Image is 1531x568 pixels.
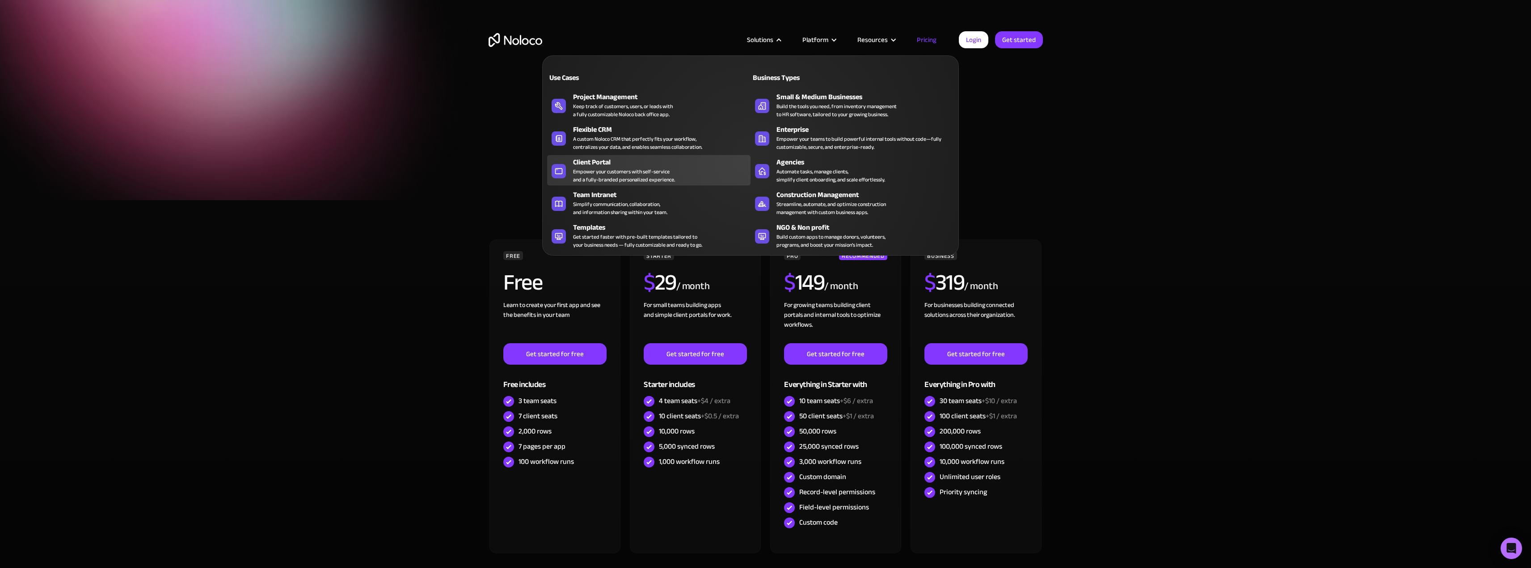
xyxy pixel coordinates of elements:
[799,442,859,451] div: 25,000 synced rows
[547,155,751,185] a: Client PortalEmpower your customers with self-serviceand a fully-branded personalized experience.
[906,34,948,46] a: Pricing
[697,394,730,408] span: +$4 / extra
[644,261,655,303] span: $
[489,76,1043,103] h1: A plan for organizations of all sizes
[843,409,874,423] span: +$1 / extra
[799,518,838,527] div: Custom code
[776,157,958,168] div: Agencies
[846,34,906,46] div: Resources
[573,135,702,151] div: A custom Noloco CRM that perfectly fits your workflow, centralizes your data, and enables seamles...
[573,222,755,233] div: Templates
[751,72,848,83] div: Business Types
[776,135,949,151] div: Empower your teams to build powerful internal tools without code—fully customizable, secure, and ...
[547,122,751,153] a: Flexible CRMA custom Noloco CRM that perfectly fits your workflow,centralizes your data, and enab...
[676,279,710,294] div: / month
[784,343,887,365] a: Get started for free
[751,188,954,218] a: Construction ManagementStreamline, automate, and optimize constructionmanagement with custom busi...
[784,261,795,303] span: $
[776,92,958,102] div: Small & Medium Businesses
[547,67,751,88] a: Use Cases
[776,222,958,233] div: NGO & Non profit
[924,261,936,303] span: $
[503,365,606,394] div: Free includes
[503,271,542,294] h2: Free
[701,409,739,423] span: +$0.5 / extra
[659,442,715,451] div: 5,000 synced rows
[776,200,886,216] div: Streamline, automate, and optimize construction management with custom business apps.
[784,300,887,343] div: For growing teams building client portals and internal tools to optimize workflows.
[924,271,964,294] h2: 319
[573,233,702,249] div: Get started faster with pre-built templates tailored to your business needs — fully customizable ...
[776,189,958,200] div: Construction Management
[489,33,542,47] a: home
[802,34,828,46] div: Platform
[799,502,869,512] div: Field-level permissions
[503,343,606,365] a: Get started for free
[573,124,755,135] div: Flexible CRM
[547,188,751,218] a: Team IntranetSimplify communication, collaboration,and information sharing within your team.
[573,189,755,200] div: Team Intranet
[751,90,954,120] a: Small & Medium BusinessesBuild the tools you need, from inventory managementto HR software, tailo...
[799,487,875,497] div: Record-level permissions
[659,426,695,436] div: 10,000 rows
[964,279,998,294] div: / month
[784,251,801,260] div: PRO
[659,457,720,467] div: 1,000 workflow runs
[824,279,858,294] div: / month
[751,67,954,88] a: Business Types
[940,487,987,497] div: Priority syncing
[986,409,1017,423] span: +$1 / extra
[959,31,988,48] a: Login
[784,271,824,294] h2: 149
[573,92,755,102] div: Project Management
[519,442,565,451] div: 7 pages per app
[940,472,1000,482] div: Unlimited user roles
[659,411,739,421] div: 10 client seats
[982,394,1017,408] span: +$10 / extra
[573,102,673,118] div: Keep track of customers, users, or leads with a fully customizable Noloco back office app.
[924,300,1027,343] div: For businesses building connected solutions across their organization. ‍
[799,426,836,436] div: 50,000 rows
[659,396,730,406] div: 4 team seats
[644,271,676,294] h2: 29
[644,343,747,365] a: Get started for free
[776,168,885,184] div: Automate tasks, manage clients, simplify client onboarding, and scale effortlessly.
[573,200,667,216] div: Simplify communication, collaboration, and information sharing within your team.
[644,300,747,343] div: For small teams building apps and simple client portals for work. ‍
[519,411,557,421] div: 7 client seats
[839,251,887,260] div: RECOMMENDED
[751,220,954,251] a: NGO & Non profitBuild custom apps to manage donors, volunteers,programs, and boost your mission’s...
[547,72,645,83] div: Use Cases
[547,220,751,251] a: TemplatesGet started faster with pre-built templates tailored toyour business needs — fully custo...
[503,251,523,260] div: FREE
[519,396,557,406] div: 3 team seats
[995,31,1043,48] a: Get started
[940,411,1017,421] div: 100 client seats
[940,426,981,436] div: 200,000 rows
[799,396,873,406] div: 10 team seats
[924,343,1027,365] a: Get started for free
[747,34,773,46] div: Solutions
[799,472,846,482] div: Custom domain
[519,426,552,436] div: 2,000 rows
[503,300,606,343] div: Learn to create your first app and see the benefits in your team ‍
[799,411,874,421] div: 50 client seats
[751,122,954,153] a: EnterpriseEmpower your teams to build powerful internal tools without code—fully customizable, se...
[857,34,888,46] div: Resources
[791,34,846,46] div: Platform
[542,43,959,256] nav: Solutions
[644,365,747,394] div: Starter includes
[644,251,674,260] div: STARTER
[776,124,958,135] div: Enterprise
[940,442,1002,451] div: 100,000 synced rows
[1501,538,1522,559] div: Open Intercom Messenger
[519,457,574,467] div: 100 workflow runs
[573,168,675,184] div: Empower your customers with self-service and a fully-branded personalized experience.
[940,396,1017,406] div: 30 team seats
[751,155,954,185] a: AgenciesAutomate tasks, manage clients,simplify client onboarding, and scale effortlessly.
[924,365,1027,394] div: Everything in Pro with
[776,233,886,249] div: Build custom apps to manage donors, volunteers, programs, and boost your mission’s impact.
[840,394,873,408] span: +$6 / extra
[573,157,755,168] div: Client Portal
[924,251,957,260] div: BUSINESS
